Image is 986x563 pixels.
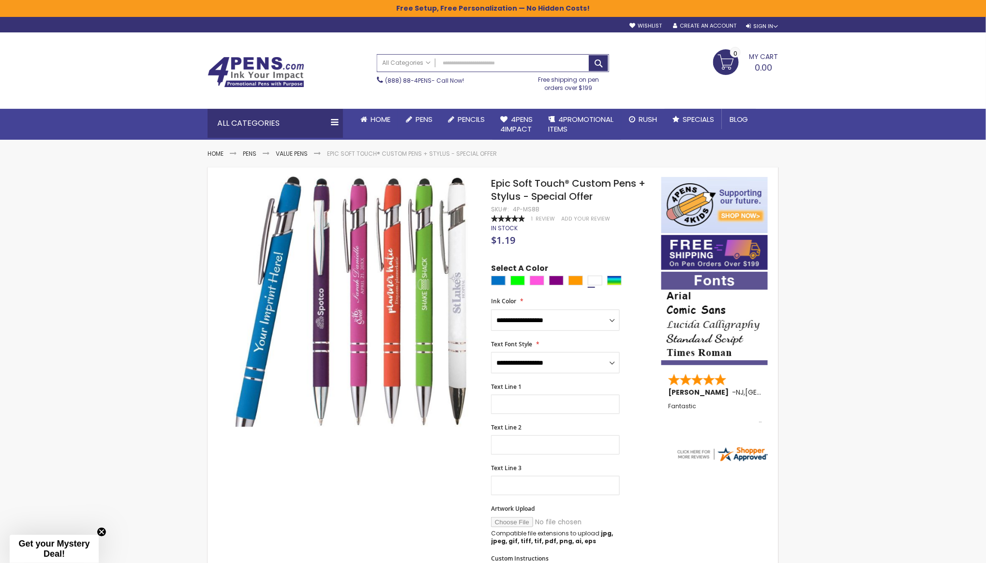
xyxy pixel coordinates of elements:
[639,114,657,124] span: Rush
[621,109,665,130] a: Rush
[540,109,621,140] a: 4PROMOTIONALITEMS
[629,22,662,30] a: Wishlist
[491,215,525,222] div: 100%
[208,57,304,88] img: 4Pens Custom Pens and Promotional Products
[730,114,748,124] span: Blog
[377,55,435,71] a: All Categories
[491,297,516,305] span: Ink Color
[491,177,645,203] span: Epic Soft Touch® Custom Pens + Stylus - Special Offer
[736,387,744,397] span: NJ
[491,205,509,213] strong: SKU
[385,76,432,85] a: (888) 88-4PENS
[668,387,732,397] span: [PERSON_NAME]
[536,215,555,222] span: Review
[491,554,549,563] span: Custom Instructions
[227,176,478,427] img: Epic Soft Touch® Custom Pens + Stylus - Special Offer
[398,109,440,130] a: Pens
[588,276,602,285] div: White
[722,109,756,130] a: Blog
[208,109,343,138] div: All Categories
[661,177,768,233] img: 4pens 4 kids
[513,206,539,213] div: 4P-MS8b
[416,114,433,124] span: Pens
[549,276,564,285] div: Purple
[500,114,533,134] span: 4Pens 4impact
[97,527,106,537] button: Close teaser
[676,457,769,465] a: 4pens.com certificate URL
[491,263,548,276] span: Select A Color
[528,72,610,91] div: Free shipping on pen orders over $199
[243,149,256,158] a: Pens
[491,224,518,232] span: In stock
[491,530,620,545] p: Compatible file extensions to upload:
[276,149,308,158] a: Value Pens
[673,22,737,30] a: Create an Account
[491,234,515,247] span: $1.19
[491,224,518,232] div: Availability
[531,215,556,222] a: 1 Review
[732,387,816,397] span: - ,
[548,114,613,134] span: 4PROMOTIONAL ITEMS
[440,109,493,130] a: Pencils
[491,276,506,285] div: Blue Light
[607,276,622,285] div: Assorted
[491,529,613,545] strong: jpg, jpeg, gif, tiff, tif, pdf, png, ai, eps
[353,109,398,130] a: Home
[458,114,485,124] span: Pencils
[561,215,610,222] a: Add Your Review
[491,464,522,472] span: Text Line 3
[568,276,583,285] div: Orange
[491,383,522,391] span: Text Line 1
[208,149,224,158] a: Home
[491,504,535,513] span: Artwork Upload
[665,109,722,130] a: Specials
[491,423,522,431] span: Text Line 2
[382,59,431,67] span: All Categories
[491,340,532,348] span: Text Font Style
[713,49,778,74] a: 0.00 0
[747,23,778,30] div: Sign In
[385,76,464,85] span: - Call Now!
[683,114,714,124] span: Specials
[327,150,497,158] li: Epic Soft Touch® Custom Pens + Stylus - Special Offer
[18,539,90,559] span: Get your Mystery Deal!
[661,235,768,270] img: Free shipping on orders over $199
[733,49,737,58] span: 0
[531,215,533,222] span: 1
[745,387,816,397] span: [GEOGRAPHIC_DATA]
[661,272,768,365] img: font-personalization-examples
[668,403,762,424] div: Fantastic
[676,445,769,463] img: 4pens.com widget logo
[10,535,99,563] div: Get your Mystery Deal!Close teaser
[906,537,986,563] iframe: Google Customer Reviews
[371,114,390,124] span: Home
[493,109,540,140] a: 4Pens4impact
[755,61,773,74] span: 0.00
[510,276,525,285] div: Lime Green
[530,276,544,285] div: Pink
